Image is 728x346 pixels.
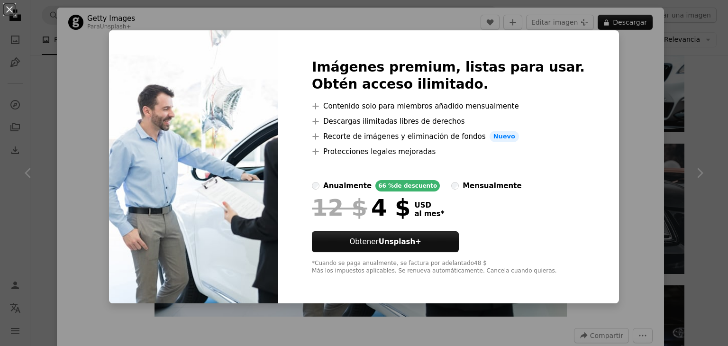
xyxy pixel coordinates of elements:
strong: Unsplash+ [379,237,421,246]
div: 66 % de descuento [375,180,440,191]
button: ObtenerUnsplash+ [312,231,459,252]
img: premium_photo-1682089491115-249e64664b24 [109,30,278,303]
input: mensualmente [451,182,459,190]
span: al mes * [414,209,444,218]
div: *Cuando se paga anualmente, se factura por adelantado 48 $ Más los impuestos aplicables. Se renue... [312,260,585,275]
h2: Imágenes premium, listas para usar. Obtén acceso ilimitado. [312,59,585,93]
span: Nuevo [490,131,519,142]
li: Descargas ilimitadas libres de derechos [312,116,585,127]
li: Protecciones legales mejoradas [312,146,585,157]
div: 4 $ [312,195,410,220]
div: anualmente [323,180,372,191]
li: Contenido solo para miembros añadido mensualmente [312,100,585,112]
span: 12 $ [312,195,367,220]
div: mensualmente [463,180,521,191]
input: anualmente66 %de descuento [312,182,319,190]
span: USD [414,201,444,209]
li: Recorte de imágenes y eliminación de fondos [312,131,585,142]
